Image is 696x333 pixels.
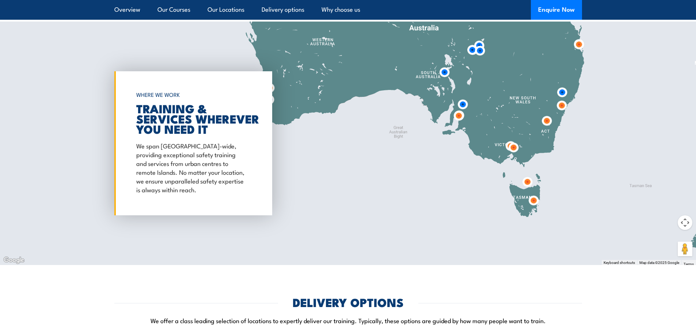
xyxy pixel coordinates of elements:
h2: TRAINING & SERVICES WHEREVER YOU NEED IT [136,103,247,134]
h2: DELIVERY OPTIONS [293,297,404,307]
img: Google [2,256,26,265]
p: We span [GEOGRAPHIC_DATA]-wide, providing exceptional safety training and services from urban cen... [136,141,247,194]
a: Open this area in Google Maps (opens a new window) [2,256,26,265]
button: Drag Pegman onto the map to open Street View [678,242,692,256]
p: We offer a class leading selection of locations to expertly deliver our training. Typically, thes... [114,316,582,325]
h6: WHERE WE WORK [136,88,247,101]
a: Terms (opens in new tab) [684,262,694,266]
span: Map data ©2025 Google [639,261,679,265]
button: Keyboard shortcuts [604,260,635,265]
button: Map camera controls [678,215,692,230]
